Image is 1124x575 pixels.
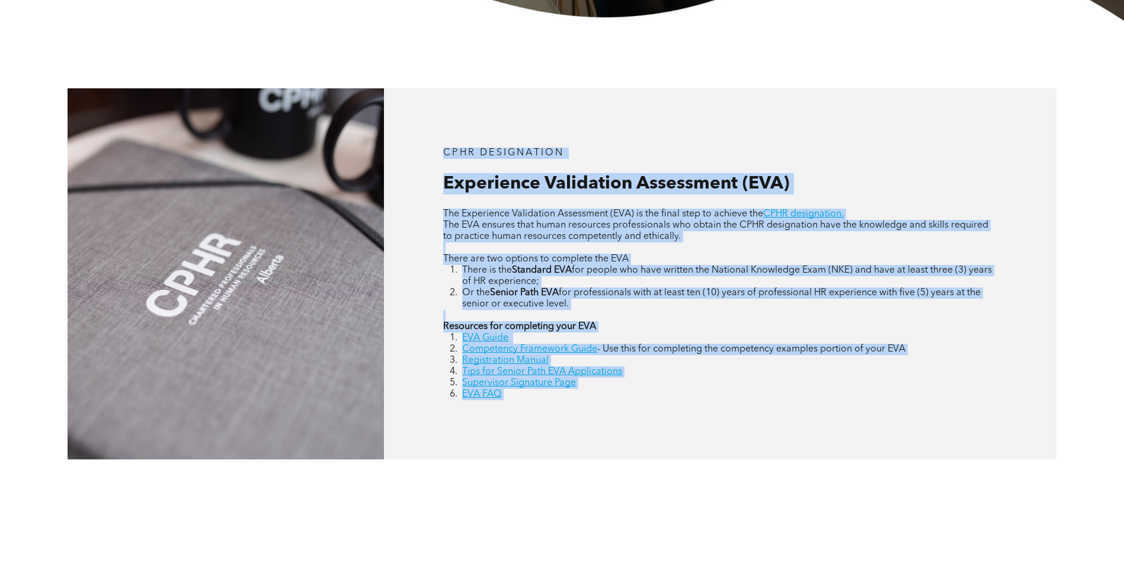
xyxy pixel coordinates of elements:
[462,367,622,376] a: Tips for Senior Path EVA Applications
[443,254,629,264] span: There are two options to complete the EVA
[462,288,981,309] span: for professionals with at least ten (10) years of professional HR experience with five (5) years ...
[443,322,596,331] strong: Resources for completing your EVA
[462,333,508,343] a: EVA Guide
[443,148,564,158] span: CPHR DESIGNATION
[462,288,490,298] span: Or the
[462,378,576,388] a: Supervisor Signature Page
[490,288,559,298] strong: Senior Path EVA
[462,356,549,365] a: Registration Manual
[763,209,844,219] a: CPHR designation.
[462,266,992,286] span: for people who have written the National Knowledge Exam (NKE) and have at least three (3) years o...
[443,221,988,241] span: The EVA ensures that human resources professionals who obtain the CPHR designation have the knowl...
[462,266,512,275] span: There is the
[462,344,597,354] a: Competency Framework Guide
[462,389,501,399] a: EVA FAQ
[443,175,789,193] span: Experience Validation Assessment (EVA)
[597,344,905,354] span: - Use this for completing the competency examples portion of your EVA
[512,266,572,275] strong: Standard EVA
[443,209,763,219] span: The Experience Validation Assessment (EVA) is the final step to achieve the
